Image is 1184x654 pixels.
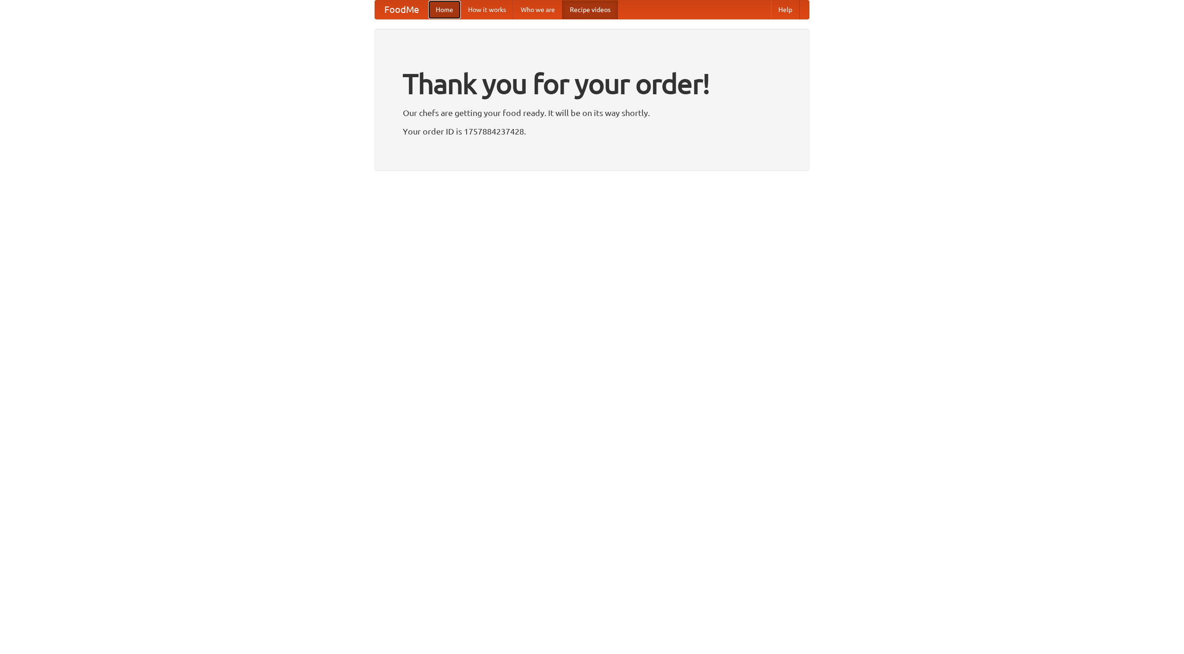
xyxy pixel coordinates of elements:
a: FoodMe [375,0,428,19]
p: Our chefs are getting your food ready. It will be on its way shortly. [403,106,781,120]
h1: Thank you for your order! [403,61,781,106]
a: Recipe videos [562,0,618,19]
a: Who we are [513,0,562,19]
a: Help [771,0,800,19]
a: Home [428,0,461,19]
a: How it works [461,0,513,19]
p: Your order ID is 1757884237428. [403,124,781,138]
